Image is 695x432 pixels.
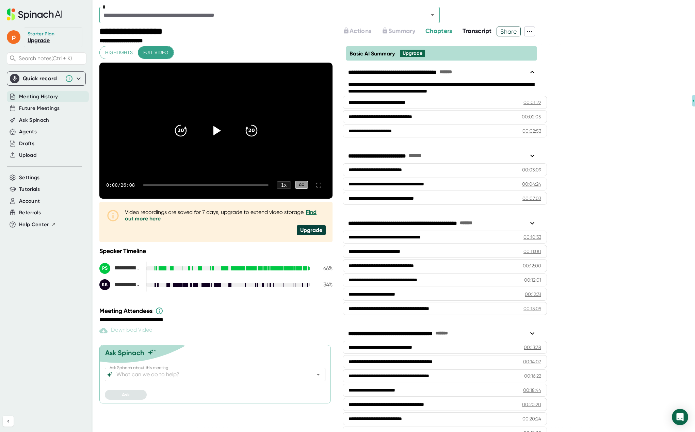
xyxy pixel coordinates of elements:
span: p [7,30,20,44]
button: Upload [19,151,36,159]
span: Basic AI Summary [350,50,395,57]
button: Transcript [463,27,492,36]
a: Find out more here [125,209,317,222]
div: CC [295,181,308,189]
button: Summary [382,27,415,36]
div: Ask Spinach [105,349,144,357]
div: 00:12:00 [523,262,541,269]
button: Meeting History [19,93,58,101]
span: Full video [143,48,168,57]
button: Actions [343,27,371,36]
div: 00:12:31 [525,291,541,298]
span: Highlights [105,48,133,57]
div: Upgrade [297,225,326,235]
div: Starter Plan [28,31,55,37]
button: Open [428,10,437,20]
div: Upgrade to access [343,27,382,36]
button: Agents [19,128,37,136]
div: Quick record [23,75,62,82]
div: 00:16:22 [524,372,541,379]
div: 00:04:24 [522,181,541,187]
div: Video recordings are saved for 7 days, upgrade to extend video storage. [125,209,326,222]
div: Meeting Attendees [99,307,334,315]
div: 00:07:03 [522,195,541,202]
div: 00:13:38 [524,344,541,351]
div: 00:13:09 [523,305,541,312]
div: Katrina Kennedy [99,279,140,290]
button: Ask Spinach [19,116,49,124]
button: Help Center [19,221,56,229]
div: 1 x [277,181,291,189]
div: Paid feature [99,327,152,335]
div: Upgrade [403,50,422,56]
div: 00:20:20 [522,401,541,408]
button: Open [313,370,323,379]
a: Upgrade [28,37,50,44]
span: Transcript [463,27,492,35]
div: 00:11:00 [523,248,541,255]
div: 34 % [316,281,333,288]
div: 00:02:53 [522,128,541,134]
span: Chapters [425,27,452,35]
div: 00:20:24 [522,415,541,422]
button: Ask [105,390,147,400]
div: 00:03:09 [522,166,541,173]
button: Full video [138,46,174,59]
div: 0:00 / 26:08 [106,182,135,188]
input: What can we do to help? [115,370,303,379]
button: Tutorials [19,185,40,193]
div: Speaker Timeline [99,247,333,255]
div: 00:18:44 [523,387,541,394]
div: 00:02:05 [522,113,541,120]
div: 00:01:22 [523,99,541,106]
span: Actions [350,27,371,35]
div: 00:10:33 [523,234,541,240]
button: Future Meetings [19,104,60,112]
button: Share [497,27,521,36]
span: Help Center [19,221,49,229]
button: Referrals [19,209,41,217]
div: 66 % [316,265,333,271]
span: Share [497,26,520,37]
button: Chapters [425,27,452,36]
span: Ask [122,392,130,398]
button: Account [19,197,40,205]
div: Paul Schneider [99,263,140,274]
div: Quick record [10,72,83,85]
div: Open Intercom Messenger [672,409,688,425]
button: Highlights [100,46,138,59]
span: Search notes (Ctrl + K) [19,55,84,62]
button: Drafts [19,140,34,148]
button: Settings [19,174,40,182]
div: 00:14:07 [523,358,541,365]
div: 00:12:01 [524,277,541,283]
span: Summary [388,27,415,35]
div: PS [99,263,110,274]
div: KK [99,279,110,290]
button: Collapse sidebar [3,416,14,427]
